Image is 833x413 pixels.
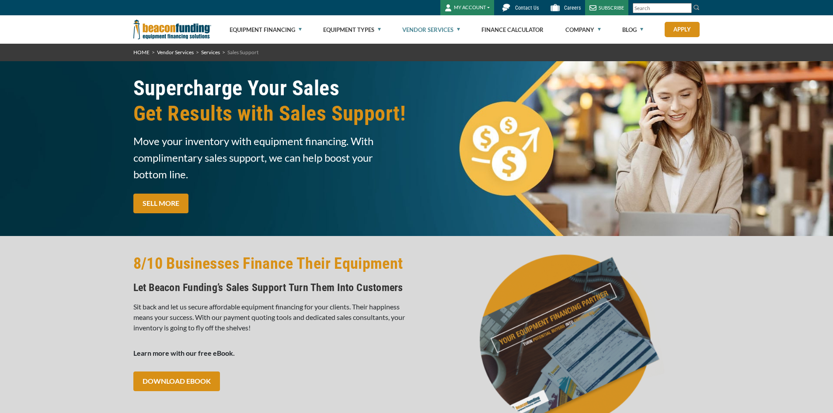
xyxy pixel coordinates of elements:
span: Sales Support [227,49,258,56]
img: Search [693,4,700,11]
a: Finance Calculator [481,16,544,44]
a: Vendor Services [157,49,194,56]
span: Move your inventory with equipment financing. With complimentary sales support, we can help boost... [133,133,411,183]
a: HOME [133,49,150,56]
h4: Let Beacon Funding’s Sales Support Turn Them Into Customers [133,280,411,295]
span: Careers [564,5,581,11]
a: Services [201,49,220,56]
p: Sit back and let us secure affordable equipment financing for your clients. Their happiness means... [133,302,411,333]
h1: Supercharge Your Sales [133,76,411,126]
a: Company [565,16,601,44]
input: Search [633,3,692,13]
span: Get Results with Sales Support! [133,101,411,126]
img: Beacon Funding Corporation logo [133,15,211,44]
strong: Learn more with our free eBook. [133,349,235,357]
a: Vendor eBook [422,335,700,343]
a: Download eBook [133,371,220,391]
a: Vendor Services [402,16,460,44]
a: Equipment Types [323,16,381,44]
a: Blog [622,16,643,44]
a: Clear search text [683,5,690,12]
a: SELL MORE [133,194,188,213]
h2: 8/10 Businesses Finance Their Equipment [133,253,411,274]
a: Apply [665,22,700,37]
a: Equipment Financing [230,16,302,44]
span: Contact Us [515,5,539,11]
